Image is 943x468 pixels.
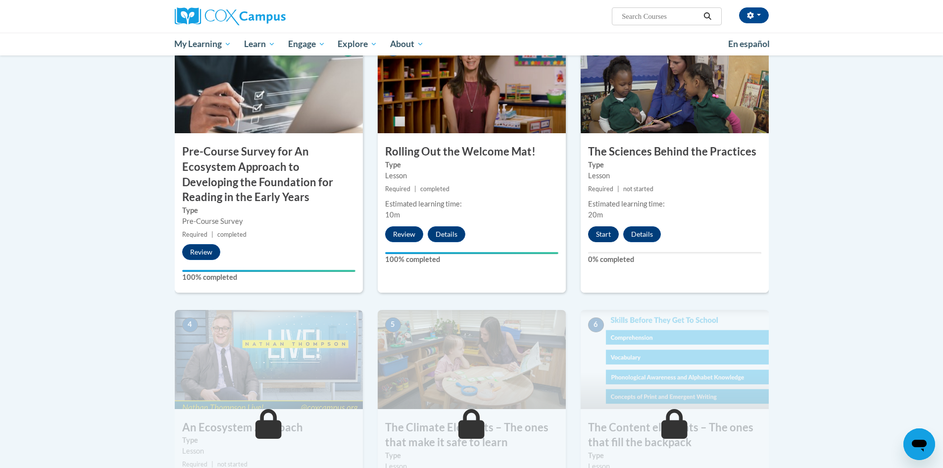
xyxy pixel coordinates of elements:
[211,231,213,238] span: |
[217,461,248,468] span: not started
[588,450,761,461] label: Type
[581,310,769,409] img: Course Image
[175,34,363,133] img: Course Image
[182,205,355,216] label: Type
[385,159,558,170] label: Type
[385,210,400,219] span: 10m
[175,420,363,435] h3: An Ecosystem Approach
[175,7,286,25] img: Cox Campus
[378,34,566,133] img: Course Image
[378,420,566,451] h3: The Climate Elements – The ones that make it safe to learn
[700,10,715,22] button: Search
[385,199,558,209] div: Estimated learning time:
[588,210,603,219] span: 20m
[621,10,700,22] input: Search Courses
[581,34,769,133] img: Course Image
[588,226,619,242] button: Start
[385,450,558,461] label: Type
[420,185,449,193] span: completed
[378,310,566,409] img: Course Image
[623,185,653,193] span: not started
[182,446,355,457] div: Lesson
[617,185,619,193] span: |
[588,254,761,265] label: 0% completed
[244,38,275,50] span: Learn
[338,38,377,50] span: Explore
[385,226,423,242] button: Review
[385,317,401,332] span: 5
[175,7,363,25] a: Cox Campus
[160,33,784,55] div: Main menu
[175,310,363,409] img: Course Image
[174,38,231,50] span: My Learning
[728,39,770,49] span: En español
[182,461,207,468] span: Required
[414,185,416,193] span: |
[903,428,935,460] iframe: Button to launch messaging window
[722,34,776,54] a: En español
[384,33,430,55] a: About
[588,199,761,209] div: Estimated learning time:
[385,252,558,254] div: Your progress
[175,144,363,205] h3: Pre-Course Survey for An Ecosystem Approach to Developing the Foundation for Reading in the Early...
[588,159,761,170] label: Type
[182,272,355,283] label: 100% completed
[581,144,769,159] h3: The Sciences Behind the Practices
[623,226,661,242] button: Details
[211,461,213,468] span: |
[588,185,613,193] span: Required
[378,144,566,159] h3: Rolling Out the Welcome Mat!
[182,216,355,227] div: Pre-Course Survey
[182,317,198,332] span: 4
[331,33,384,55] a: Explore
[182,231,207,238] span: Required
[390,38,424,50] span: About
[581,420,769,451] h3: The Content elements – The ones that fill the backpack
[182,435,355,446] label: Type
[182,270,355,272] div: Your progress
[739,7,769,23] button: Account Settings
[288,38,325,50] span: Engage
[385,254,558,265] label: 100% completed
[182,244,220,260] button: Review
[385,185,410,193] span: Required
[428,226,465,242] button: Details
[217,231,247,238] span: completed
[238,33,282,55] a: Learn
[588,317,604,332] span: 6
[588,170,761,181] div: Lesson
[385,170,558,181] div: Lesson
[282,33,332,55] a: Engage
[168,33,238,55] a: My Learning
